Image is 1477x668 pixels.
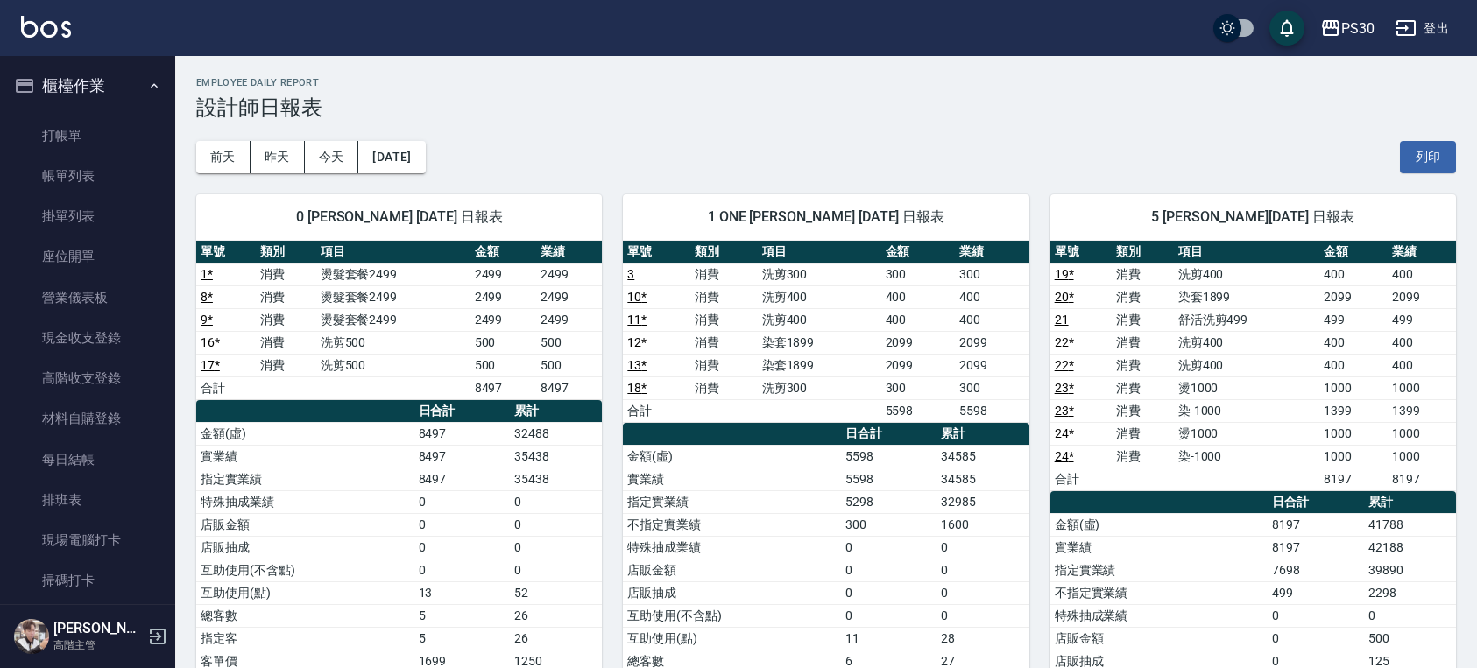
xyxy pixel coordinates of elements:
td: 32985 [936,490,1028,513]
a: 3 [627,267,634,281]
td: 35438 [510,468,602,490]
td: 8497 [470,376,536,399]
td: 28 [936,627,1028,650]
button: 登出 [1389,12,1456,45]
td: 消費 [690,376,758,399]
td: 8197 [1388,468,1456,490]
td: 互助使用(不含點) [623,604,841,627]
td: 0 [936,604,1028,627]
td: 0 [841,559,937,581]
td: 0 [414,536,511,559]
td: 2099 [955,354,1029,376]
td: 5 [414,627,511,650]
td: 1000 [1388,445,1456,468]
td: 400 [881,285,956,308]
td: 消費 [690,263,758,285]
td: 洗剪300 [758,376,881,399]
td: 燙髮套餐2499 [316,263,470,285]
a: 材料自購登錄 [7,398,168,439]
span: 0 [PERSON_NAME] [DATE] 日報表 [217,208,581,226]
td: 消費 [256,263,315,285]
td: 洗剪400 [758,308,881,331]
a: 座位開單 [7,236,168,277]
td: 舒活洗剪499 [1174,308,1320,331]
td: 店販抽成 [623,581,841,604]
td: 洗剪400 [1174,331,1320,354]
button: save [1269,11,1304,46]
td: 26 [510,627,602,650]
td: 消費 [1112,331,1174,354]
td: 5 [414,604,511,627]
td: 0 [841,581,937,604]
td: 1000 [1388,422,1456,445]
a: 營業儀表板 [7,278,168,318]
td: 合計 [1050,468,1113,490]
td: 0 [510,536,602,559]
td: 500 [536,331,602,354]
button: 今天 [305,141,359,173]
td: 洗剪500 [316,331,470,354]
th: 金額 [470,241,536,264]
a: 掃碼打卡 [7,560,168,601]
td: 1000 [1319,445,1388,468]
h3: 設計師日報表 [196,95,1456,120]
td: 300 [881,263,956,285]
td: 2499 [470,285,536,308]
td: 金額(虛) [623,445,841,468]
td: 34585 [936,445,1028,468]
th: 日合計 [841,423,937,446]
td: 燙髮套餐2499 [316,285,470,308]
td: 8497 [414,468,511,490]
a: 高階收支登錄 [7,358,168,398]
a: 現金收支登錄 [7,318,168,358]
th: 項目 [316,241,470,264]
td: 0 [414,490,511,513]
td: 2499 [470,308,536,331]
td: 300 [955,376,1029,399]
td: 特殊抽成業績 [623,536,841,559]
td: 指定客 [196,627,414,650]
table: a dense table [623,241,1028,423]
td: 32488 [510,422,602,445]
td: 2099 [881,354,956,376]
td: 13 [414,581,511,604]
td: 1000 [1319,376,1388,399]
th: 業績 [536,241,602,264]
th: 業績 [1388,241,1456,264]
td: 染套1899 [758,331,881,354]
td: 499 [1319,308,1388,331]
td: 店販金額 [623,559,841,581]
td: 消費 [256,285,315,308]
a: 現場電腦打卡 [7,520,168,560]
td: 洗剪500 [316,354,470,376]
td: 實業績 [1050,536,1269,559]
button: 前天 [196,141,251,173]
td: 5598 [881,399,956,422]
td: 洗剪300 [758,263,881,285]
button: PS30 [1313,11,1382,46]
th: 類別 [1112,241,1174,264]
th: 金額 [881,241,956,264]
a: 帳單列表 [7,156,168,196]
td: 1000 [1388,376,1456,399]
td: 燙1000 [1174,376,1320,399]
td: 洗剪400 [1174,263,1320,285]
td: 合計 [623,399,690,422]
th: 日合計 [1268,491,1364,514]
table: a dense table [196,241,602,400]
td: 消費 [1112,445,1174,468]
td: 52 [510,581,602,604]
td: 洗剪400 [1174,354,1320,376]
td: 消費 [1112,285,1174,308]
td: 300 [955,263,1029,285]
td: 5298 [841,490,937,513]
td: 消費 [1112,376,1174,399]
td: 指定實業績 [1050,559,1269,581]
td: 染-1000 [1174,445,1320,468]
a: 掛單列表 [7,196,168,236]
td: 7698 [1268,559,1364,581]
td: 指定實業績 [623,490,841,513]
th: 項目 [1174,241,1320,264]
td: 染套1899 [758,354,881,376]
td: 2099 [1388,285,1456,308]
